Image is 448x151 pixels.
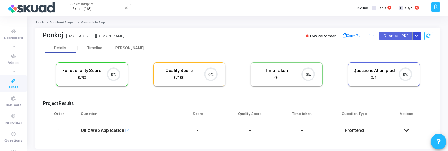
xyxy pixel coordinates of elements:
h5: Quality Score [158,68,200,73]
span: Skuad (163) [72,7,92,11]
td: - [276,125,328,136]
h5: Time Taken [256,68,298,73]
th: Time taken [276,108,328,125]
mat-icon: Clear [124,5,129,10]
th: Score [172,108,224,125]
h5: Functionality Score [61,68,103,73]
div: Details [54,46,66,51]
button: Copy Public Link [340,31,376,41]
h5: Questions Attempted [353,68,395,73]
span: Dashboard [4,36,23,41]
span: Candidate Report [81,20,110,24]
label: Invites: [357,5,369,11]
th: Order [43,108,74,125]
td: - [172,125,224,136]
h5: Project Results [43,101,432,106]
div: 0/90 [61,75,103,81]
th: Actions [380,108,432,125]
nav: breadcrumb [35,20,440,24]
td: - [224,125,276,136]
span: Tests [8,85,18,90]
td: 1 [43,125,74,136]
div: Pankaj [43,32,63,39]
div: 0/1 [353,75,395,81]
div: [EMAIL_ADDRESS][DOMAIN_NAME] [66,33,124,39]
button: Download PDF [379,32,413,40]
div: 0/100 [158,75,200,81]
span: I [399,6,403,10]
a: Tests [35,20,45,24]
span: 0/50 [377,5,386,11]
mat-icon: open_in_new [125,129,130,133]
div: Timeline [87,46,102,51]
th: Question Type [328,108,380,125]
img: logo [8,2,55,14]
div: Quiz Web Application [81,125,124,136]
a: Frontend Project (2-4) [50,20,85,24]
span: Questions [4,138,22,144]
div: Button group with nested dropdown [412,32,421,40]
span: Low Performer [310,33,336,38]
span: | [395,4,395,11]
div: 0s [256,75,298,81]
td: Frontend [328,125,380,136]
div: [PERSON_NAME] [112,46,146,51]
span: 30/31 [404,5,414,11]
span: Contests [5,103,21,108]
span: T [372,6,376,10]
span: Admin [8,60,19,66]
span: Interviews [5,120,22,126]
th: Quality Score [224,108,276,125]
th: Question [74,108,172,125]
